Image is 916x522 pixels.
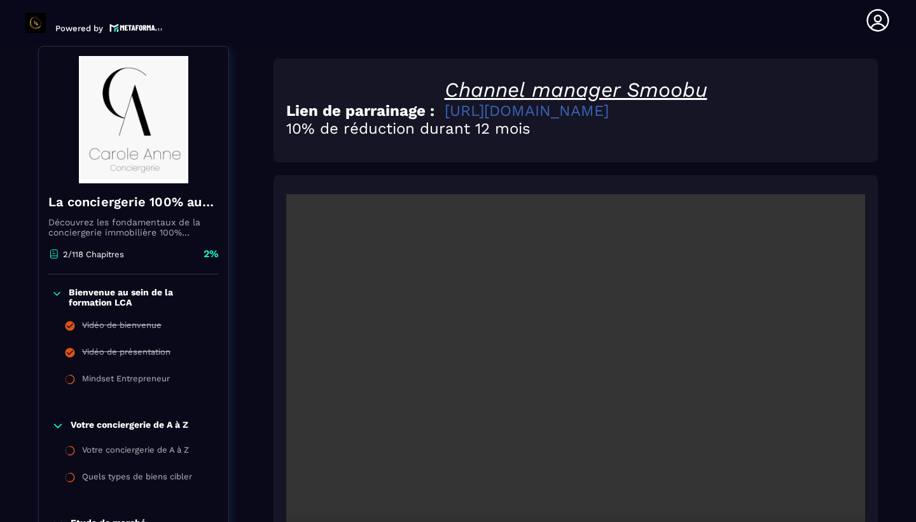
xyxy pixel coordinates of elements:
h4: La conciergerie 100% automatisée [48,193,219,211]
img: logo-branding [25,13,46,33]
p: Bienvenue au sein de la formation LCA [69,287,216,307]
div: Vidéo de présentation [82,347,170,361]
u: Channel manager Smoobu [445,78,707,102]
a: [URL][DOMAIN_NAME] [445,102,609,120]
img: banner [48,56,219,183]
p: Découvrez les fondamentaux de la conciergerie immobilière 100% automatisée. Cette formation est c... [48,217,219,237]
p: 2/118 Chapitres [63,250,124,259]
div: Votre conciergerie de A à Z [82,445,189,459]
p: Votre conciergerie de A à Z [71,420,188,432]
div: Quels types de biens cibler [82,472,192,486]
div: Mindset Entrepreneur [82,374,170,388]
strong: Lien de parrainage : [286,102,434,120]
h2: 10% de réduction durant 12 mois [286,120,865,138]
div: Vidéo de bienvenue [82,320,162,334]
p: 2% [204,247,219,261]
p: Powered by [55,24,103,33]
img: logo [109,22,163,33]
